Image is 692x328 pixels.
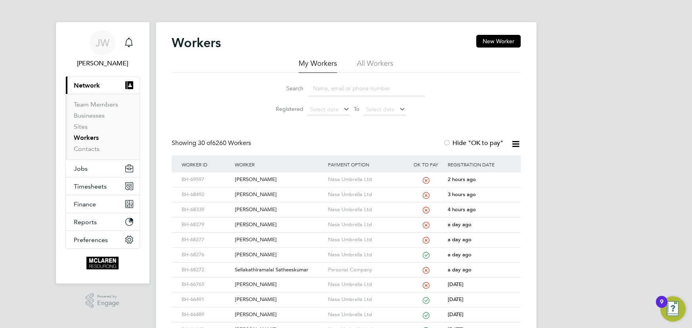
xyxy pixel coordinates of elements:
button: New Worker [476,35,521,48]
div: Showing [172,139,253,147]
span: Engage [97,300,119,307]
div: Nasa Umbrella Ltd [326,277,406,292]
div: Registration Date [446,155,512,174]
div: BH-69597 [180,172,233,187]
div: Sellakathiramalai Satheeskumar [233,263,326,277]
label: Hide "OK to pay" [443,139,503,147]
a: BH-66491[PERSON_NAME]Nasa Umbrella Ltd[DATE] [180,292,513,299]
div: Worker [233,155,326,174]
span: JW [96,38,109,48]
span: To [351,104,362,114]
div: 9 [660,302,663,312]
span: a day ago [448,236,472,243]
span: Select date [310,106,339,113]
span: 30 of [198,139,212,147]
div: BH-68492 [180,187,233,202]
button: Timesheets [66,177,140,195]
div: [PERSON_NAME] [233,277,326,292]
div: [PERSON_NAME] [233,187,326,202]
button: Preferences [66,231,140,248]
span: 4 hours ago [448,206,476,213]
div: [PERSON_NAME] [233,217,326,232]
div: [PERSON_NAME] [233,233,326,247]
a: Powered byEngage [86,293,119,308]
a: Go to home page [65,257,140,269]
a: BH-68339[PERSON_NAME]Nasa Umbrella Ltd4 hours ago [180,202,513,209]
div: OK to pay [406,155,446,174]
span: Jane Weitzman [65,59,140,68]
div: BH-66491 [180,292,233,307]
div: Nasa Umbrella Ltd [326,187,406,202]
a: Team Members [74,101,118,108]
li: All Workers [357,59,393,73]
div: Nasa Umbrella Ltd [326,292,406,307]
div: BH-68276 [180,248,233,262]
span: Select date [366,106,395,113]
span: 6260 Workers [198,139,251,147]
span: Finance [74,200,96,208]
div: [PERSON_NAME] [233,202,326,217]
nav: Main navigation [56,22,150,284]
div: Worker ID [180,155,233,174]
a: BH-68279[PERSON_NAME]Nasa Umbrella Ltda day ago [180,217,513,224]
a: BH-68277[PERSON_NAME]Nasa Umbrella Ltda day ago [180,232,513,239]
span: Reports [74,218,97,226]
div: [PERSON_NAME] [233,172,326,187]
span: [DATE] [448,311,464,318]
a: BH-66489[PERSON_NAME]Nasa Umbrella Ltd[DATE] [180,307,513,314]
span: 3 hours ago [448,191,476,198]
div: Nasa Umbrella Ltd [326,217,406,232]
a: BH-68272Sellakathiramalai SatheeskumarPersonal Companya day ago [180,262,513,269]
div: [PERSON_NAME] [233,292,326,307]
a: Sites [74,123,88,130]
button: Open Resource Center, 9 new notifications [660,296,686,322]
li: My Workers [299,59,337,73]
a: BH-69597[PERSON_NAME]Nasa Umbrella Ltd2 hours ago [180,172,513,179]
div: [PERSON_NAME] [233,307,326,322]
span: Preferences [74,236,108,244]
label: Search [268,85,303,92]
label: Registered [268,105,303,113]
button: Jobs [66,160,140,177]
a: JW[PERSON_NAME] [65,30,140,68]
span: [DATE] [448,296,464,303]
div: Network [66,94,140,159]
div: Personal Company [326,263,406,277]
div: [PERSON_NAME] [233,248,326,262]
div: BH-68272 [180,263,233,277]
div: Payment Option [326,155,406,174]
div: BH-66765 [180,277,233,292]
div: BH-68339 [180,202,233,217]
button: Reports [66,213,140,231]
span: Timesheets [74,183,107,190]
input: Name, email or phone number [309,81,425,96]
div: BH-68279 [180,217,233,232]
h2: Workers [172,35,221,51]
span: Powered by [97,293,119,300]
button: Network [66,76,140,94]
a: Contacts [74,145,100,153]
a: Workers [74,134,99,141]
span: a day ago [448,221,472,228]
div: Nasa Umbrella Ltd [326,172,406,187]
div: Nasa Umbrella Ltd [326,248,406,262]
img: mclaren-logo-retina.png [86,257,119,269]
span: [DATE] [448,281,464,288]
a: BH-68276[PERSON_NAME]Nasa Umbrella Ltda day ago [180,247,513,254]
div: Nasa Umbrella Ltd [326,202,406,217]
span: a day ago [448,266,472,273]
div: BH-66489 [180,307,233,322]
span: Network [74,82,100,89]
a: BH-66765[PERSON_NAME]Nasa Umbrella Ltd[DATE] [180,277,513,284]
a: BH-68492[PERSON_NAME]Nasa Umbrella Ltd3 hours ago [180,187,513,194]
button: Finance [66,195,140,213]
div: Nasa Umbrella Ltd [326,233,406,247]
span: Jobs [74,165,88,172]
div: BH-68277 [180,233,233,247]
span: 2 hours ago [448,176,476,183]
div: Nasa Umbrella Ltd [326,307,406,322]
span: a day ago [448,251,472,258]
a: Businesses [74,112,105,119]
